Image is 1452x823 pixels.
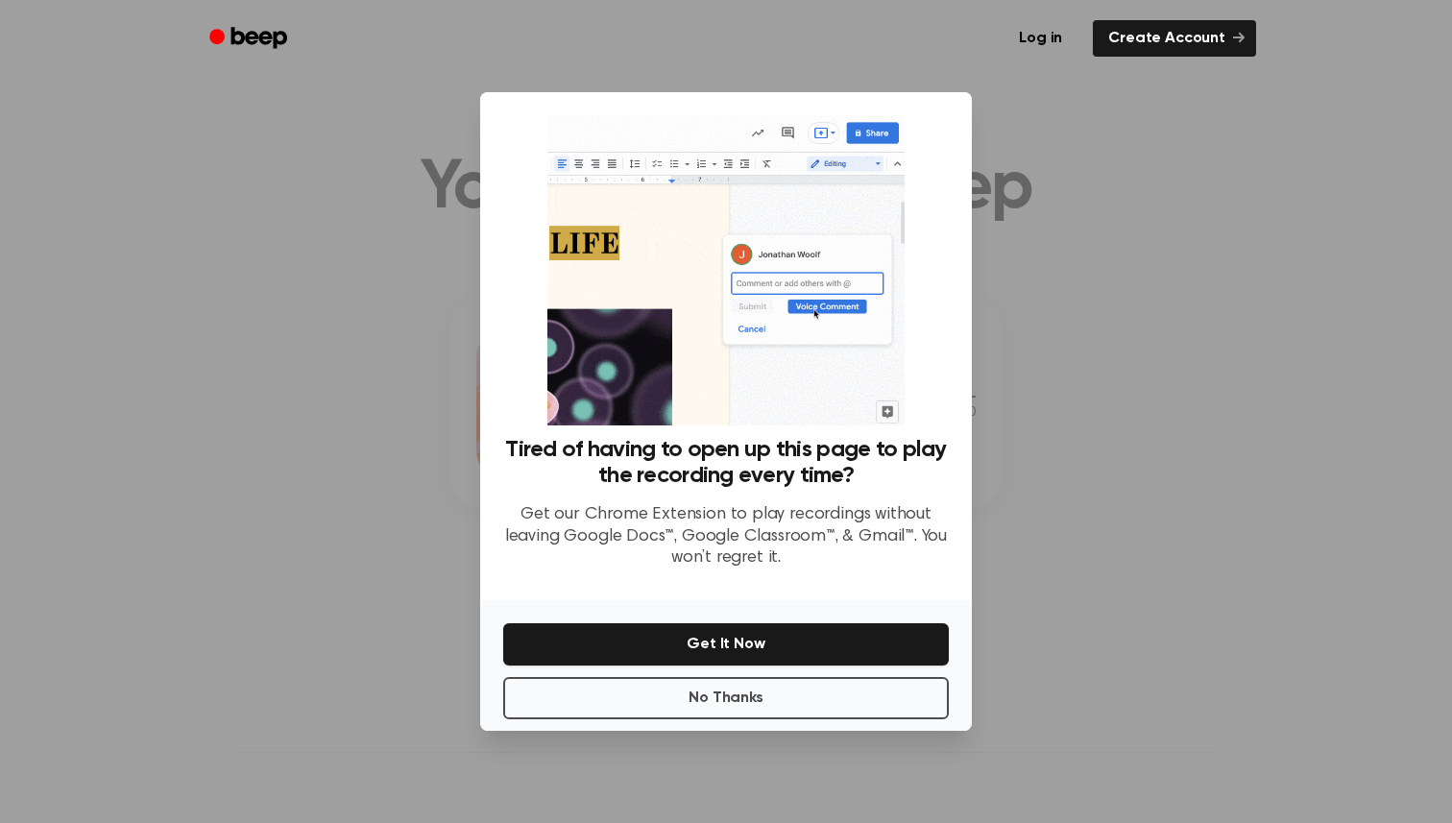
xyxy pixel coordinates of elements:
[503,504,949,569] p: Get our Chrome Extension to play recordings without leaving Google Docs™, Google Classroom™, & Gm...
[547,115,904,425] img: Beep extension in action
[503,437,949,489] h3: Tired of having to open up this page to play the recording every time?
[1093,20,1256,57] a: Create Account
[1000,16,1081,61] a: Log in
[503,677,949,719] button: No Thanks
[503,623,949,666] button: Get It Now
[196,20,304,58] a: Beep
